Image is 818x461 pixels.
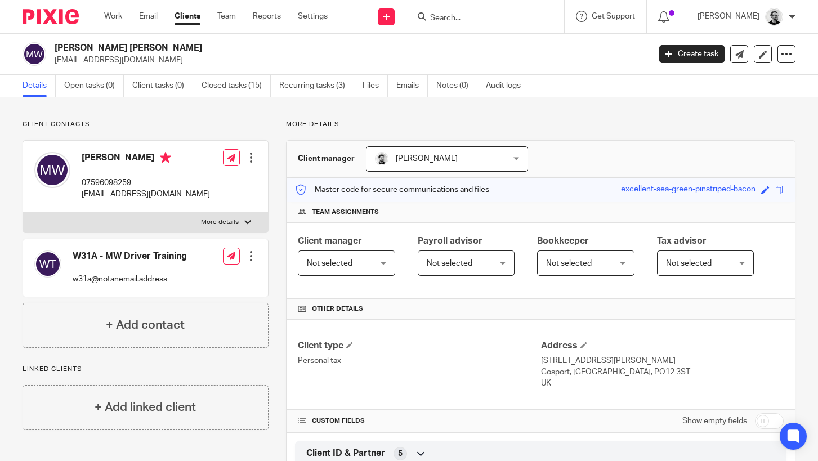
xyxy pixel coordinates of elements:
[279,75,354,97] a: Recurring tasks (3)
[253,11,281,22] a: Reports
[23,42,46,66] img: svg%3E
[541,366,784,378] p: Gosport, [GEOGRAPHIC_DATA], PO12 3ST
[427,259,472,267] span: Not selected
[106,316,185,334] h4: + Add contact
[201,218,239,227] p: More details
[546,259,592,267] span: Not selected
[398,448,403,459] span: 5
[55,55,642,66] p: [EMAIL_ADDRESS][DOMAIN_NAME]
[659,45,725,63] a: Create task
[82,152,210,166] h4: [PERSON_NAME]
[34,152,70,188] img: svg%3E
[160,152,171,163] i: Primary
[286,120,795,129] p: More details
[202,75,271,97] a: Closed tasks (15)
[82,177,210,189] p: 07596098259
[363,75,388,97] a: Files
[73,274,187,285] p: w31a@notanemail.address
[95,399,196,416] h4: + Add linked client
[375,152,388,165] img: Cam_2025.jpg
[23,365,269,374] p: Linked clients
[298,153,355,164] h3: Client manager
[698,11,759,22] p: [PERSON_NAME]
[418,236,482,245] span: Payroll advisor
[429,14,530,24] input: Search
[541,355,784,366] p: [STREET_ADDRESS][PERSON_NAME]
[298,11,328,22] a: Settings
[139,11,158,22] a: Email
[486,75,529,97] a: Audit logs
[312,305,363,314] span: Other details
[306,447,385,459] span: Client ID & Partner
[592,12,635,20] span: Get Support
[682,415,747,427] label: Show empty fields
[537,236,589,245] span: Bookkeeper
[23,75,56,97] a: Details
[132,75,193,97] a: Client tasks (0)
[34,250,61,278] img: svg%3E
[541,340,784,352] h4: Address
[396,75,428,97] a: Emails
[295,184,489,195] p: Master code for secure communications and files
[64,75,124,97] a: Open tasks (0)
[541,378,784,389] p: UK
[298,355,540,366] p: Personal tax
[104,11,122,22] a: Work
[175,11,200,22] a: Clients
[23,120,269,129] p: Client contacts
[765,8,783,26] img: Jack_2025.jpg
[307,259,352,267] span: Not selected
[217,11,236,22] a: Team
[82,189,210,200] p: [EMAIL_ADDRESS][DOMAIN_NAME]
[298,417,540,426] h4: CUSTOM FIELDS
[23,9,79,24] img: Pixie
[55,42,525,54] h2: [PERSON_NAME] [PERSON_NAME]
[666,259,712,267] span: Not selected
[657,236,707,245] span: Tax advisor
[73,250,187,262] h4: W31A - MW Driver Training
[396,155,458,163] span: [PERSON_NAME]
[298,236,362,245] span: Client manager
[312,208,379,217] span: Team assignments
[621,183,756,196] div: excellent-sea-green-pinstriped-bacon
[436,75,477,97] a: Notes (0)
[298,340,540,352] h4: Client type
